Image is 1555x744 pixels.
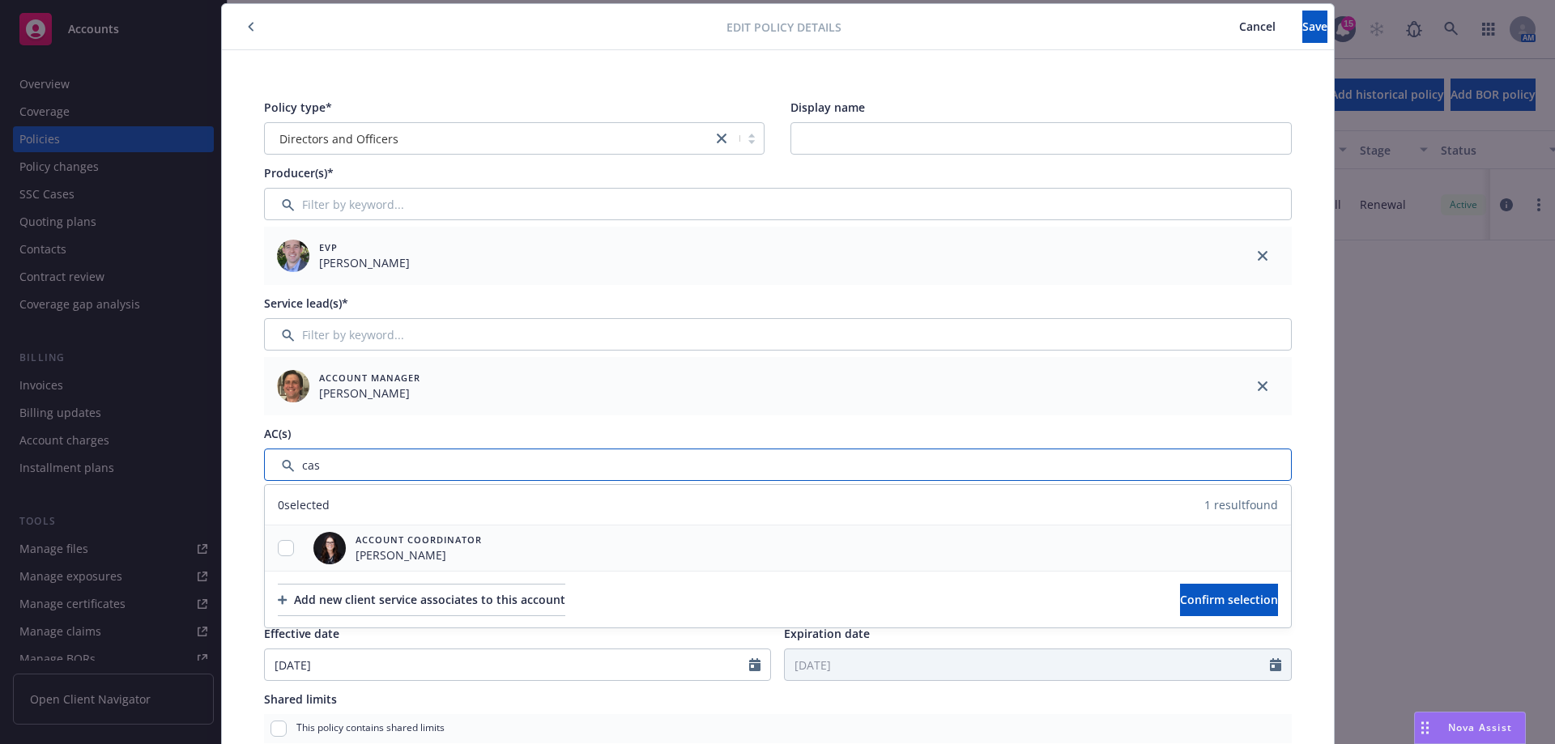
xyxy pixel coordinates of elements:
span: Directors and Officers [273,130,705,147]
div: Add new client service associates to this account [278,585,565,615]
div: This policy contains shared limits [264,714,1292,743]
svg: Calendar [749,658,760,671]
input: Filter by keyword... [264,188,1292,220]
span: Policy type* [264,100,332,115]
input: MM/DD/YYYY [785,649,1270,680]
span: Expiration date [784,626,870,641]
input: MM/DD/YYYY [265,649,750,680]
span: [PERSON_NAME] [319,254,410,271]
button: Cancel [1212,11,1302,43]
span: Service lead(s)* [264,295,348,311]
span: Producer(s)* [264,165,334,181]
a: close [1253,376,1272,396]
span: Confirm selection [1180,592,1278,607]
span: Display name [790,100,865,115]
span: Account Manager [319,371,420,385]
button: Nova Assist [1414,712,1526,744]
span: 1 result found [1204,496,1278,513]
span: Cancel [1239,19,1276,34]
img: employee photo [313,532,346,564]
span: Nova Assist [1448,721,1512,734]
img: employee photo [277,370,309,402]
div: Drag to move [1415,712,1435,743]
button: Save [1302,11,1327,43]
button: Confirm selection [1180,584,1278,616]
svg: Calendar [1270,658,1281,671]
span: Shared limits [264,691,337,707]
span: Edit policy details [726,19,841,36]
span: Directors and Officers [279,130,398,147]
span: Account Coordinator [356,533,482,546]
button: Add new client service associates to this account [278,584,565,616]
span: [PERSON_NAME] [356,546,482,563]
a: close [712,129,731,148]
span: Save [1302,19,1327,34]
span: 0 selected [278,496,330,513]
span: [PERSON_NAME] [319,385,420,402]
span: AC(s) [264,426,291,441]
span: Effective date [264,626,339,641]
input: Filter by keyword... [264,449,1292,481]
a: close [1253,246,1272,266]
span: EVP [319,240,410,254]
img: employee photo [277,240,309,272]
input: Filter by keyword... [264,318,1292,351]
